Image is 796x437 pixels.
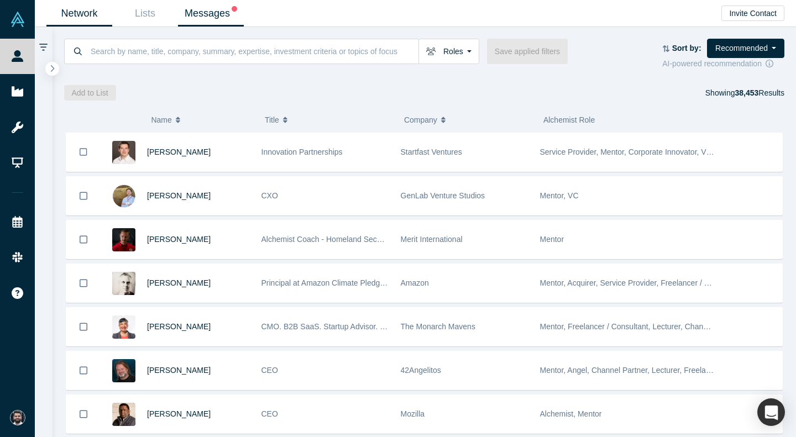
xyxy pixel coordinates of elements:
span: Mentor, VC [540,191,579,200]
a: Messages [178,1,244,27]
img: Jeremy Geiger's Profile Image [112,185,135,208]
button: Bookmark [66,264,101,302]
a: Network [46,1,112,27]
img: Austin Burson's Profile Image [112,228,135,251]
button: Bookmark [66,133,101,171]
span: Amazon [401,278,429,287]
span: Company [404,108,437,131]
input: Search by name, title, company, summary, expertise, investment criteria or topics of focus [90,38,418,64]
a: [PERSON_NAME] [147,148,211,156]
span: Alchemist, Mentor [540,409,602,418]
span: Merit International [401,235,463,244]
button: Invite Contact [721,6,784,21]
span: Title [265,108,279,131]
span: Name [151,108,171,131]
span: CMO. B2B SaaS. Startup Advisor. Non-Profit Leader. TEDx Speaker. Founding LP at How Women Invest. [261,322,623,331]
img: Rafi Wadan's Account [10,410,25,425]
span: Alchemist Coach - Homeland Security and Defense [261,235,438,244]
span: 42Angelitos [401,366,441,375]
span: CEO [261,409,278,418]
a: [PERSON_NAME] [147,191,211,200]
button: Roles [418,39,479,64]
a: [PERSON_NAME] [147,278,211,287]
button: Name [151,108,253,131]
img: Michael Thaney's Profile Image [112,141,135,164]
button: Title [265,108,392,131]
span: Principal at Amazon Climate Pledge Fund [261,278,404,287]
span: Results [735,88,784,97]
div: Showing [705,85,784,101]
button: Bookmark [66,395,101,433]
button: Bookmark [66,308,101,346]
span: Innovation Partnerships [261,148,343,156]
button: Save applied filters [487,39,568,64]
a: [PERSON_NAME] [147,366,211,375]
img: Sonya Pelia's Profile Image [112,315,135,339]
span: Startfast Ventures [401,148,462,156]
span: Mozilla [401,409,425,418]
a: [PERSON_NAME] [147,409,211,418]
button: Bookmark [66,220,101,259]
button: Bookmark [66,177,101,215]
img: Nick Ellis's Profile Image [112,272,135,295]
a: Lists [112,1,178,27]
span: Service Provider, Mentor, Corporate Innovator, VC, Angel [540,148,736,156]
a: [PERSON_NAME] [147,322,211,331]
button: Bookmark [66,351,101,389]
span: GenLab Venture Studios [401,191,485,200]
span: CEO [261,366,278,375]
span: Mentor [540,235,564,244]
span: Alchemist Role [543,115,595,124]
div: AI-powered recommendation [662,58,784,70]
button: Company [404,108,532,131]
img: Chris H. Leeb's Profile Image [112,359,135,382]
a: [PERSON_NAME] [147,235,211,244]
strong: Sort by: [672,44,701,52]
button: Recommended [707,39,784,58]
button: Add to List [64,85,116,101]
img: John Joseph's Profile Image [112,403,135,426]
span: The Monarch Mavens [401,322,475,331]
img: Alchemist Vault Logo [10,12,25,27]
strong: 38,453 [735,88,758,97]
span: CXO [261,191,278,200]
